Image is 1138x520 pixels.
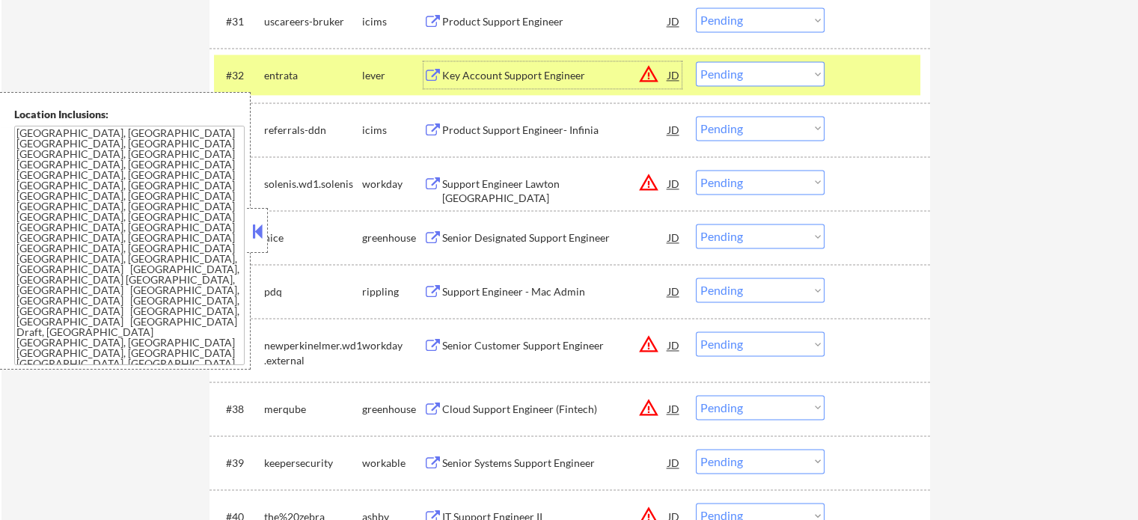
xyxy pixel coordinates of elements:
[362,456,423,471] div: workable
[442,68,668,83] div: Key Account Support Engineer
[264,402,362,417] div: merqube
[667,61,682,88] div: JD
[442,338,668,353] div: Senior Customer Support Engineer
[667,331,682,358] div: JD
[667,278,682,305] div: JD
[264,68,362,83] div: entrata
[362,177,423,192] div: workday
[667,395,682,422] div: JD
[442,402,668,417] div: Cloud Support Engineer (Fintech)
[362,230,423,245] div: greenhouse
[667,116,682,143] div: JD
[442,14,668,29] div: Product Support Engineer
[14,107,245,122] div: Location Inclusions:
[362,402,423,417] div: greenhouse
[362,68,423,83] div: lever
[264,123,362,138] div: referrals-ddn
[667,7,682,34] div: JD
[442,123,668,138] div: Product Support Engineer- Infinia
[362,14,423,29] div: icims
[442,177,668,206] div: Support Engineer Lawton [GEOGRAPHIC_DATA]
[264,230,362,245] div: nice
[667,224,682,251] div: JD
[362,284,423,299] div: rippling
[226,68,252,83] div: #32
[638,334,659,355] button: warning_amber
[264,338,362,367] div: newperkinelmer.wd1.external
[638,172,659,193] button: warning_amber
[362,123,423,138] div: icims
[667,170,682,197] div: JD
[442,284,668,299] div: Support Engineer - Mac Admin
[264,456,362,471] div: keepersecurity
[226,456,252,471] div: #39
[226,14,252,29] div: #31
[667,449,682,476] div: JD
[638,397,659,418] button: warning_amber
[264,177,362,192] div: solenis.wd1.solenis
[638,64,659,85] button: warning_amber
[442,230,668,245] div: Senior Designated Support Engineer
[264,14,362,29] div: uscareers-bruker
[264,284,362,299] div: pdq
[226,402,252,417] div: #38
[442,456,668,471] div: Senior Systems Support Engineer
[362,338,423,353] div: workday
